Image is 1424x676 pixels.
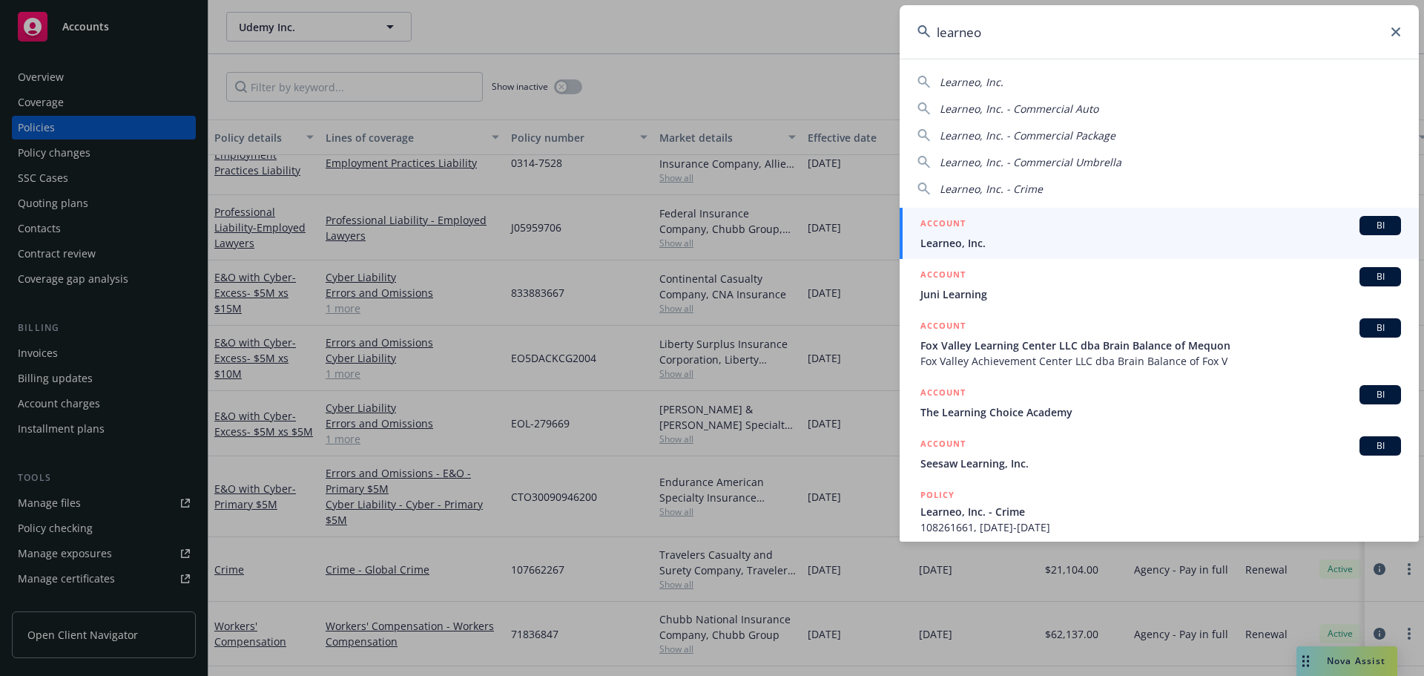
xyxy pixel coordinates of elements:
h5: ACCOUNT [920,216,966,234]
a: ACCOUNTBISeesaw Learning, Inc. [900,428,1419,479]
a: ACCOUNTBIJuni Learning [900,259,1419,310]
span: BI [1365,270,1395,283]
span: Learneo, Inc. - Crime [920,504,1401,519]
span: BI [1365,439,1395,453]
span: Learneo, Inc. - Commercial Package [940,128,1115,142]
span: Learneo, Inc. - Crime [940,182,1043,196]
span: Fox Valley Achievement Center LLC dba Brain Balance of Fox V [920,353,1401,369]
a: POLICYLearneo, Inc. - Crime108261661, [DATE]-[DATE] [900,479,1419,543]
h5: ACCOUNT [920,318,966,336]
span: Learneo, Inc. [940,75,1003,89]
h5: ACCOUNT [920,436,966,454]
span: Learneo, Inc. [920,235,1401,251]
h5: ACCOUNT [920,267,966,285]
span: BI [1365,388,1395,401]
span: 108261661, [DATE]-[DATE] [920,519,1401,535]
a: ACCOUNTBIFox Valley Learning Center LLC dba Brain Balance of MequonFox Valley Achievement Center ... [900,310,1419,377]
span: Learneo, Inc. - Commercial Auto [940,102,1098,116]
span: Juni Learning [920,286,1401,302]
input: Search... [900,5,1419,59]
span: BI [1365,321,1395,335]
span: The Learning Choice Academy [920,404,1401,420]
a: ACCOUNTBIThe Learning Choice Academy [900,377,1419,428]
h5: POLICY [920,488,955,502]
h5: ACCOUNT [920,385,966,403]
a: ACCOUNTBILearneo, Inc. [900,208,1419,259]
span: Fox Valley Learning Center LLC dba Brain Balance of Mequon [920,338,1401,353]
span: Seesaw Learning, Inc. [920,456,1401,471]
span: BI [1365,219,1395,232]
span: Learneo, Inc. - Commercial Umbrella [940,155,1121,169]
